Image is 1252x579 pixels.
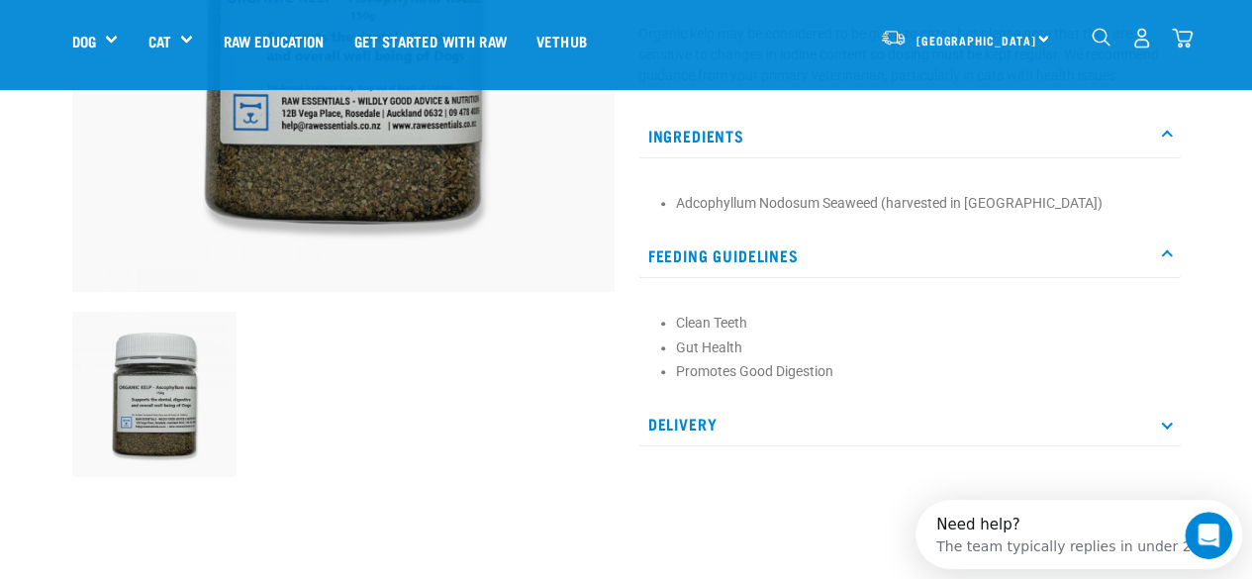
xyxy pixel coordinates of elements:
li: Clean Teeth [676,313,1171,334]
img: van-moving.png [880,29,907,47]
a: Raw Education [208,1,338,80]
a: Cat [147,30,170,52]
span: [GEOGRAPHIC_DATA] [916,37,1036,44]
img: 10870 [72,312,238,477]
img: home-icon@2x.png [1172,28,1193,48]
p: Feeding Guidelines [638,234,1181,278]
iframe: Intercom live chat discovery launcher [915,500,1242,569]
img: home-icon-1@2x.png [1092,28,1110,47]
li: Adcophyllum Nodosum Seaweed (harvested in [GEOGRAPHIC_DATA]) [676,193,1171,214]
iframe: Intercom live chat [1185,512,1232,559]
img: user.png [1131,28,1152,48]
a: Vethub [522,1,602,80]
li: Promotes Good Digestion [676,361,1171,382]
div: Need help? [21,17,284,33]
div: Open Intercom Messenger [8,8,342,62]
div: The team typically replies in under 2h [21,33,284,53]
a: Dog [72,30,96,52]
p: Ingredients [638,114,1181,158]
a: Get started with Raw [339,1,522,80]
li: Gut Health [676,338,1171,358]
p: Delivery [638,402,1181,446]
